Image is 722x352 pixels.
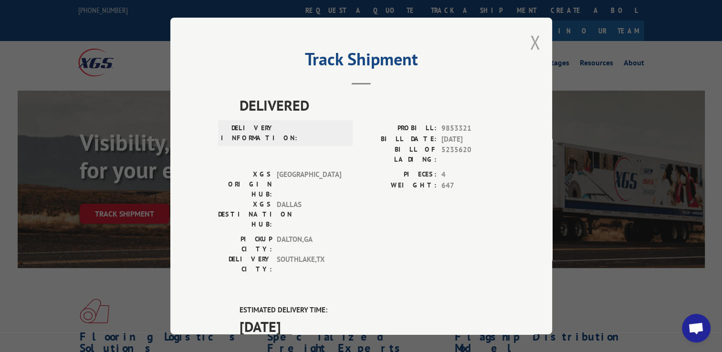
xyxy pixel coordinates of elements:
[361,134,437,145] label: BILL DATE:
[441,169,504,180] span: 4
[277,169,341,199] span: [GEOGRAPHIC_DATA]
[277,254,341,274] span: SOUTHLAKE , TX
[218,254,272,274] label: DELIVERY CITY:
[240,305,504,316] label: ESTIMATED DELIVERY TIME:
[240,315,504,337] span: [DATE]
[361,169,437,180] label: PIECES:
[218,52,504,71] h2: Track Shipment
[361,123,437,134] label: PROBILL:
[530,30,540,55] button: Close modal
[361,180,437,191] label: WEIGHT:
[221,123,275,143] label: DELIVERY INFORMATION:
[277,234,341,254] span: DALTON , GA
[361,145,437,165] label: BILL OF LADING:
[441,123,504,134] span: 9853321
[277,199,341,229] span: DALLAS
[218,199,272,229] label: XGS DESTINATION HUB:
[441,145,504,165] span: 5235620
[218,169,272,199] label: XGS ORIGIN HUB:
[240,94,504,116] span: DELIVERED
[441,134,504,145] span: [DATE]
[218,234,272,254] label: PICKUP CITY:
[682,314,711,342] div: Open chat
[441,180,504,191] span: 647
